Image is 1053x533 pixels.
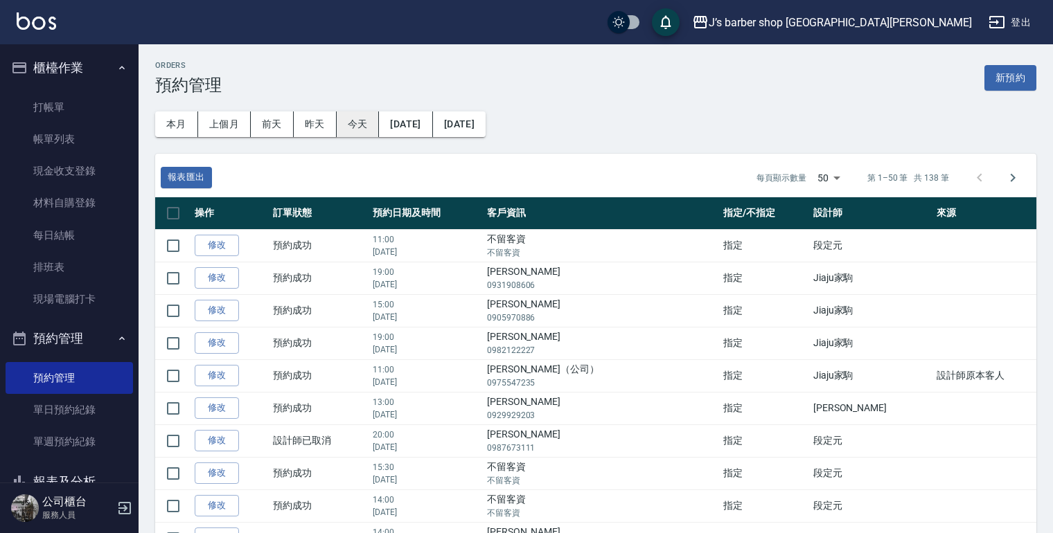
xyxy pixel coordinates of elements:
[11,494,39,522] img: Person
[198,111,251,137] button: 上個月
[269,424,369,457] td: 設計師已取消
[996,161,1029,195] button: Go to next page
[720,197,810,230] th: 指定/不指定
[720,392,810,424] td: 指定
[484,197,720,230] th: 客戶資訊
[294,111,337,137] button: 昨天
[195,365,239,386] a: 修改
[810,489,933,522] td: 段定元
[484,229,720,262] td: 不留客資
[720,424,810,457] td: 指定
[720,262,810,294] td: 指定
[6,426,133,458] a: 單週預約紀錄
[155,75,222,95] h3: 預約管理
[6,155,133,187] a: 現金收支登錄
[984,71,1036,84] a: 新預約
[487,377,716,389] p: 0975547235
[269,229,369,262] td: 預約成功
[6,91,133,123] a: 打帳單
[812,159,845,197] div: 50
[195,397,239,419] a: 修改
[269,489,369,522] td: 預約成功
[373,278,480,291] p: [DATE]
[269,294,369,327] td: 預約成功
[484,327,720,359] td: [PERSON_NAME]
[433,111,486,137] button: [DATE]
[756,172,806,184] p: 每頁顯示數量
[810,262,933,294] td: Jiaju家駒
[337,111,380,137] button: 今天
[373,246,480,258] p: [DATE]
[810,197,933,230] th: 設計師
[484,262,720,294] td: [PERSON_NAME]
[269,392,369,424] td: 預約成功
[373,343,480,356] p: [DATE]
[720,294,810,327] td: 指定
[373,233,480,246] p: 11:00
[373,311,480,323] p: [DATE]
[484,424,720,457] td: [PERSON_NAME]
[487,442,716,454] p: 0987673111
[373,376,480,388] p: [DATE]
[6,362,133,394] a: 預約管理
[42,495,113,509] h5: 公司櫃台
[6,394,133,426] a: 單日預約紀錄
[269,359,369,392] td: 預約成功
[810,359,933,392] td: Jiaju家駒
[487,344,716,356] p: 0982122227
[487,279,716,291] p: 0931908606
[373,298,480,311] p: 15:00
[720,327,810,359] td: 指定
[652,8,680,36] button: save
[161,167,212,188] a: 報表匯出
[195,495,239,516] a: 修改
[487,246,716,259] p: 不留客資
[17,12,56,30] img: Logo
[373,473,480,486] p: [DATE]
[720,457,810,489] td: 指定
[373,441,480,453] p: [DATE]
[373,428,480,441] p: 20:00
[373,408,480,421] p: [DATE]
[6,219,133,251] a: 每日結帳
[487,474,716,487] p: 不留客資
[373,506,480,518] p: [DATE]
[867,172,949,184] p: 第 1–50 筆 共 138 筆
[720,229,810,262] td: 指定
[6,123,133,155] a: 帳單列表
[810,457,933,489] td: 段定元
[687,8,977,37] button: J’s barber shop [GEOGRAPHIC_DATA][PERSON_NAME]
[6,187,133,219] a: 材料自購登錄
[720,489,810,522] td: 指定
[983,10,1036,35] button: 登出
[373,461,480,473] p: 15:30
[373,363,480,376] p: 11:00
[6,464,133,500] button: 報表及分析
[251,111,294,137] button: 前天
[810,229,933,262] td: 段定元
[155,61,222,70] h2: Orders
[195,300,239,321] a: 修改
[6,251,133,283] a: 排班表
[155,111,198,137] button: 本月
[269,197,369,230] th: 訂單狀態
[810,327,933,359] td: Jiaju家駒
[195,332,239,354] a: 修改
[709,14,972,31] div: J’s barber shop [GEOGRAPHIC_DATA][PERSON_NAME]
[487,311,716,324] p: 0905970886
[810,424,933,457] td: 段定元
[191,197,269,230] th: 操作
[484,294,720,327] td: [PERSON_NAME]
[373,396,480,408] p: 13:00
[6,320,133,356] button: 預約管理
[373,331,480,343] p: 19:00
[6,50,133,86] button: 櫃檯作業
[269,457,369,489] td: 預約成功
[720,359,810,392] td: 指定
[6,283,133,315] a: 現場電腦打卡
[42,509,113,521] p: 服務人員
[373,266,480,278] p: 19:00
[984,65,1036,91] button: 新預約
[484,392,720,424] td: [PERSON_NAME]
[379,111,432,137] button: [DATE]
